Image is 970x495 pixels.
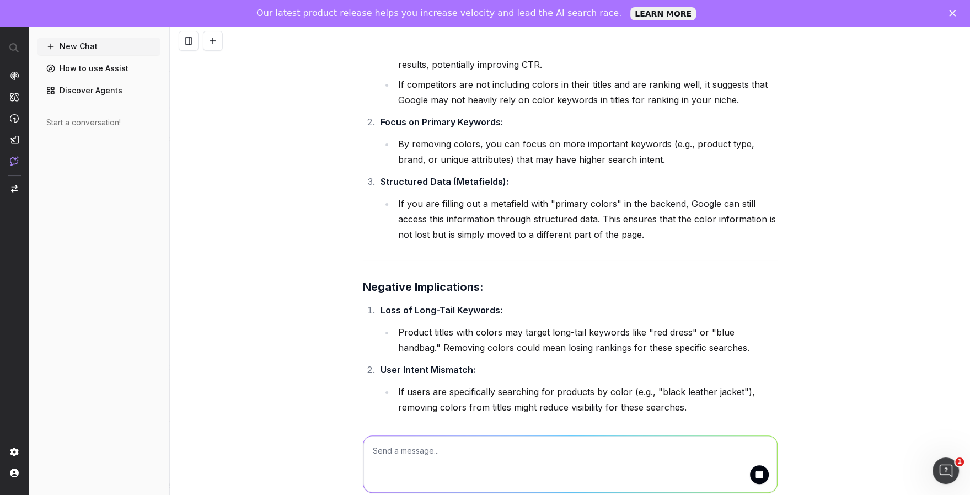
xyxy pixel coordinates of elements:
[10,135,19,144] img: Studio
[256,8,621,19] div: Our latest product release helps you increase velocity and lead the AI search race.
[949,10,960,17] div: Close
[10,156,19,166] img: Assist
[395,384,778,415] li: If users are specifically searching for products by color (e.g., "black leather jacket"), removin...
[381,305,502,316] strong: Loss of Long-Tail Keywords:
[381,364,475,375] strong: User Intent Mismatch:
[381,176,508,187] strong: Structured Data (Metafields):
[933,457,959,484] iframe: Intercom live chat
[46,117,152,128] div: Start a conversation!
[395,196,778,242] li: If you are filling out a metafield with "primary colors" in the backend, Google can still access ...
[395,77,778,108] li: If competitors are not including colors in their titles and are ranking well, it suggests that Go...
[10,71,19,80] img: Analytics
[395,324,778,355] li: Product titles with colors may target long-tail keywords like "red dress" or "blue handbag." Remo...
[955,457,964,466] span: 1
[10,114,19,123] img: Activation
[37,60,160,77] a: How to use Assist
[395,136,778,167] li: By removing colors, you can focus on more important keywords (e.g., product type, brand, or uniqu...
[37,38,160,55] button: New Chat
[395,41,778,72] li: Removing colors can make product titles more concise and visually appealing in search results, po...
[10,469,19,477] img: My account
[37,82,160,99] a: Discover Agents
[10,448,19,456] img: Setting
[381,116,503,127] strong: Focus on Primary Keywords:
[363,280,484,294] strong: Negative Implications:
[11,185,18,193] img: Switch project
[630,7,696,20] a: LEARN MORE
[10,92,19,102] img: Intelligence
